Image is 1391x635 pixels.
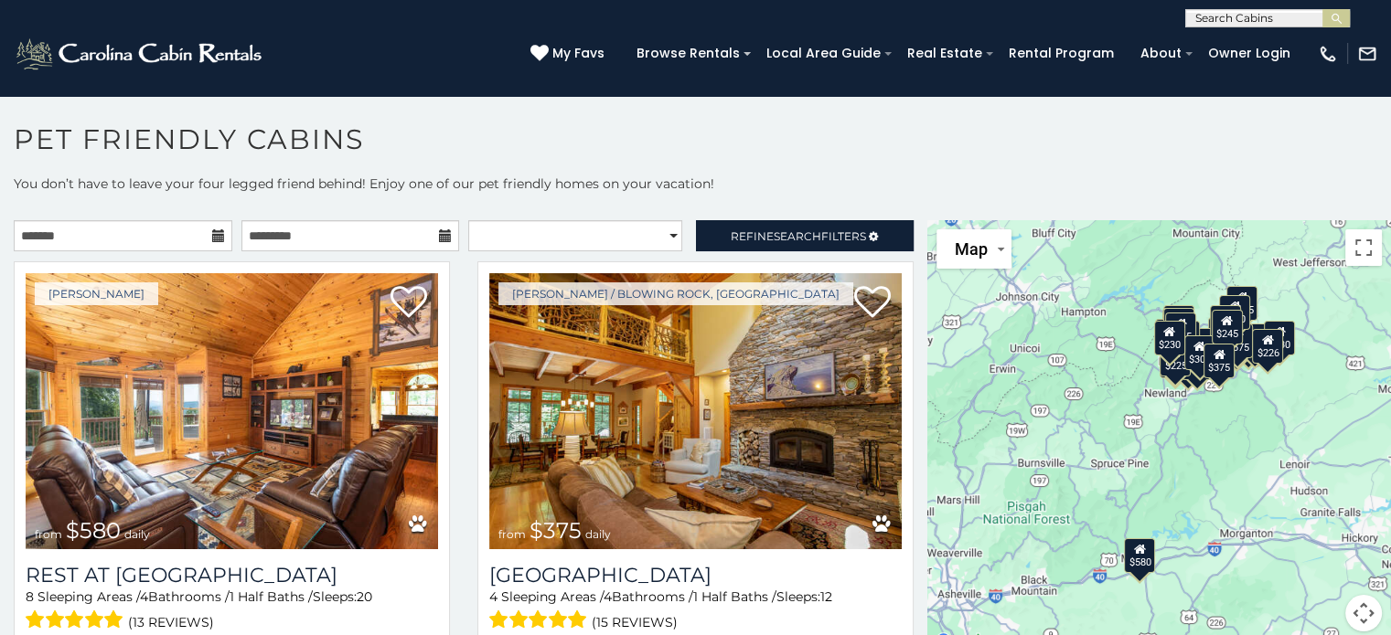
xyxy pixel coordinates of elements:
[1264,321,1295,355] div: $930
[696,220,915,251] a: RefineSearchFilters
[1345,229,1382,266] button: Toggle fullscreen view
[489,563,902,587] h3: Mountain Song Lodge
[757,39,890,68] a: Local Area Guide
[14,36,267,72] img: White-1-2.png
[498,282,853,305] a: [PERSON_NAME] / Blowing Rock, [GEOGRAPHIC_DATA]
[1131,39,1191,68] a: About
[357,588,372,605] span: 20
[1183,335,1214,370] div: $305
[1199,39,1300,68] a: Owner Login
[230,588,313,605] span: 1 Half Baths /
[140,588,148,605] span: 4
[731,229,866,243] span: Refine Filters
[1162,308,1193,343] div: $325
[1219,295,1250,330] div: $320
[1211,310,1242,344] div: $245
[1153,321,1184,355] div: $230
[1345,595,1382,631] button: Map camera controls
[898,39,991,68] a: Real Estate
[128,610,214,634] span: (13 reviews)
[124,527,150,541] span: daily
[552,44,605,63] span: My Favs
[489,588,498,605] span: 4
[936,229,1011,269] button: Change map style
[26,563,438,587] a: Rest at [GEOGRAPHIC_DATA]
[26,563,438,587] h3: Rest at Mountain Crest
[1160,342,1191,376] div: $225
[1000,39,1123,68] a: Rental Program
[489,563,902,587] a: [GEOGRAPHIC_DATA]
[1159,344,1190,378] div: $355
[1124,538,1155,573] div: $580
[592,610,678,634] span: (15 reviews)
[820,588,832,605] span: 12
[585,527,611,541] span: daily
[1204,344,1235,378] div: $375
[1239,323,1270,358] div: $380
[1164,312,1195,347] div: $245
[489,273,902,549] a: Mountain Song Lodge from $375 daily
[498,527,526,541] span: from
[489,273,902,549] img: Mountain Song Lodge
[66,517,121,544] span: $580
[26,273,438,549] a: Rest at Mountain Crest from $580 daily
[530,44,609,64] a: My Favs
[35,527,62,541] span: from
[1210,305,1241,340] div: $360
[693,588,776,605] span: 1 Half Baths /
[26,588,34,605] span: 8
[489,587,902,634] div: Sleeping Areas / Bathrooms / Sleeps:
[627,39,749,68] a: Browse Rentals
[1163,305,1194,340] div: $325
[26,273,438,549] img: Rest at Mountain Crest
[1226,286,1257,321] div: $525
[955,239,988,259] span: Map
[26,587,438,634] div: Sleeping Areas / Bathrooms / Sleeps:
[1252,329,1283,364] div: $226
[774,229,821,243] span: Search
[530,517,582,544] span: $375
[1318,44,1338,64] img: phone-regular-white.png
[1357,44,1377,64] img: mail-regular-white.png
[391,284,427,323] a: Add to favorites
[1168,321,1199,355] div: $300
[604,588,612,605] span: 4
[854,284,891,323] a: Add to favorites
[35,282,158,305] a: [PERSON_NAME]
